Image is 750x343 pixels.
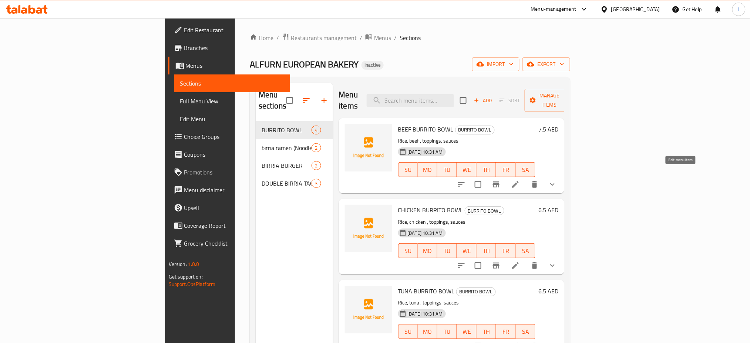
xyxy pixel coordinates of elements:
[250,56,359,73] span: ALFURN EUROPEAN BAKERY
[174,92,290,110] a: Full Menu View
[401,246,415,256] span: SU
[168,21,290,39] a: Edit Restaurant
[312,126,321,134] div: items
[460,326,474,337] span: WE
[180,79,285,88] span: Sections
[421,164,434,175] span: MO
[456,287,496,296] div: BURRITO BOWL
[315,91,333,109] button: Add section
[496,162,516,177] button: FR
[405,230,446,237] span: [DATE] 10:31 AM
[188,259,199,269] span: 1.0.0
[457,287,495,296] span: BURRITO BOWL
[256,139,333,157] div: birria ramen (Noodles)2
[457,162,477,177] button: WE
[401,164,415,175] span: SU
[184,186,285,194] span: Menu disclaimer
[478,60,514,69] span: import
[398,324,418,339] button: SU
[312,162,320,169] span: 2
[519,164,532,175] span: SA
[262,161,312,170] span: BIRRIA BURGER
[365,33,391,43] a: Menus
[544,176,561,193] button: show more
[519,246,532,256] span: SA
[398,298,536,307] p: Rice, tuna , toppings, sauces
[460,246,474,256] span: WE
[516,243,535,258] button: SA
[398,217,536,227] p: Rice, chicken , toppings, sauces
[440,326,454,337] span: TU
[367,94,454,107] input: search
[473,96,493,105] span: Add
[457,324,477,339] button: WE
[453,257,470,274] button: sort-choices
[312,144,320,151] span: 2
[496,324,516,339] button: FR
[168,146,290,163] a: Coupons
[184,221,285,230] span: Coverage Report
[511,261,520,270] a: Edit menu item
[526,257,544,274] button: delete
[519,326,532,337] span: SA
[544,257,561,274] button: show more
[256,118,333,195] nav: Menu sections
[168,163,290,181] a: Promotions
[398,136,536,146] p: Rice, beef , toppings, sauces
[312,180,320,187] span: 3
[262,126,312,134] span: BURRITO BOWL
[398,162,418,177] button: SU
[421,246,434,256] span: MO
[345,205,392,252] img: CHICKEN BURRITO BOWL
[184,150,285,159] span: Coupons
[538,286,558,296] h6: 6.5 AED
[460,164,474,175] span: WE
[477,324,496,339] button: TH
[168,128,290,146] a: Choice Groups
[184,239,285,248] span: Grocery Checklist
[487,257,505,274] button: Branch-specific-item
[437,243,457,258] button: TU
[186,61,285,70] span: Menus
[531,5,576,14] div: Menu-management
[457,243,477,258] button: WE
[470,258,486,273] span: Select to update
[398,124,454,135] span: BEEF BURRITO BOWL
[184,26,285,34] span: Edit Restaurant
[262,179,312,188] span: DOUBLE BIRRIA TACOS
[437,162,457,177] button: TU
[374,33,391,42] span: Menus
[282,93,297,108] span: Select all sections
[168,217,290,234] a: Coverage Report
[169,272,203,282] span: Get support on:
[465,207,504,215] span: BURRITO BOWL
[548,261,557,270] svg: Show Choices
[472,57,519,71] button: import
[548,180,557,189] svg: Show Choices
[169,279,216,289] a: Support.OpsPlatform
[291,33,357,42] span: Restaurants management
[516,324,535,339] button: SA
[168,181,290,199] a: Menu disclaimer
[440,246,454,256] span: TU
[421,326,434,337] span: MO
[405,310,446,317] span: [DATE] 10:31 AM
[398,204,463,216] span: CHICKEN BURRITO BOWL
[180,114,285,123] span: Edit Menu
[361,61,384,70] div: Inactive
[538,124,558,134] h6: 7.5 AED
[256,157,333,174] div: BIRRIA BURGER2
[471,95,495,106] button: Add
[418,243,437,258] button: MO
[180,97,285,106] span: Full Menu View
[312,127,320,134] span: 4
[499,326,513,337] span: FR
[477,162,496,177] button: TH
[360,33,362,42] li: /
[522,57,570,71] button: export
[184,203,285,212] span: Upsell
[495,95,525,106] span: Select section first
